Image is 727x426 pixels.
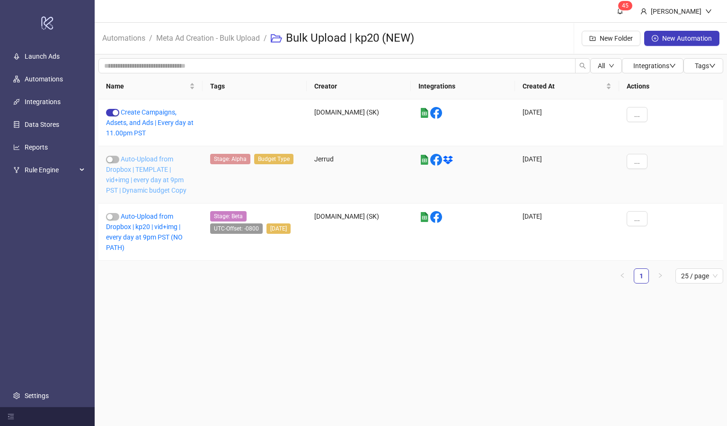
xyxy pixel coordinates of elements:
[615,268,630,284] button: left
[25,75,63,83] a: Automations
[106,213,183,251] a: Auto-Upload from Dropbox | kp20 | vid+img | every day at 9pm PST (NO PATH)
[106,81,187,91] span: Name
[627,154,647,169] button: ...
[620,273,625,278] span: left
[307,146,411,204] div: Jerrud
[98,73,203,99] th: Name
[579,62,586,69] span: search
[627,107,647,122] button: ...
[653,268,668,284] li: Next Page
[709,62,716,69] span: down
[669,62,676,69] span: down
[25,160,77,179] span: Rule Engine
[411,73,515,99] th: Integrations
[657,273,663,278] span: right
[589,35,596,42] span: folder-add
[515,146,619,204] div: [DATE]
[307,204,411,261] div: [DOMAIN_NAME] (SK)
[590,58,622,73] button: Alldown
[622,58,683,73] button: Integrationsdown
[600,35,633,42] span: New Folder
[609,63,614,69] span: down
[634,268,649,284] li: 1
[515,99,619,146] div: [DATE]
[598,62,605,70] span: All
[634,269,648,283] a: 1
[647,6,705,17] div: [PERSON_NAME]
[618,1,632,10] sup: 45
[286,31,414,46] h3: Bulk Upload | kp20 (NEW)
[515,73,619,99] th: Created At
[25,392,49,399] a: Settings
[149,23,152,53] li: /
[662,35,712,42] span: New Automation
[307,73,411,99] th: Creator
[622,2,625,9] span: 4
[625,2,629,9] span: 5
[705,8,712,15] span: down
[203,73,307,99] th: Tags
[13,167,20,173] span: fork
[210,223,263,234] span: UTC-Offset: -0800
[25,98,61,106] a: Integrations
[266,223,291,234] span: Next Wednesday
[634,111,640,118] span: ...
[210,154,250,164] span: Stage: Alpha
[653,268,668,284] button: right
[681,269,718,283] span: 25 / page
[633,62,676,70] span: Integrations
[100,32,147,43] a: Automations
[154,32,262,43] a: Meta Ad Creation - Bulk Upload
[307,99,411,146] div: [DOMAIN_NAME] (SK)
[683,58,723,73] button: Tagsdown
[523,81,604,91] span: Created At
[25,53,60,60] a: Launch Ads
[634,158,640,165] span: ...
[695,62,716,70] span: Tags
[106,155,186,194] a: Auto-Upload from Dropbox | TEMPLATE | vid+img | every day at 9pm PST | Dynamic budget Copy
[264,23,267,53] li: /
[271,33,282,44] span: folder-open
[619,73,723,99] th: Actions
[210,211,247,222] span: Stage: Beta
[25,143,48,151] a: Reports
[8,413,14,420] span: menu-fold
[106,108,194,137] a: Create Campaigns, Adsets, and Ads | Every day at 11.00pm PST
[582,31,640,46] button: New Folder
[634,215,640,222] span: ...
[617,8,623,14] span: bell
[515,204,619,261] div: [DATE]
[675,268,723,284] div: Page Size
[254,154,293,164] span: Budget Type
[640,8,647,15] span: user
[615,268,630,284] li: Previous Page
[25,121,59,128] a: Data Stores
[627,211,647,226] button: ...
[652,35,658,42] span: plus-circle
[644,31,719,46] button: New Automation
